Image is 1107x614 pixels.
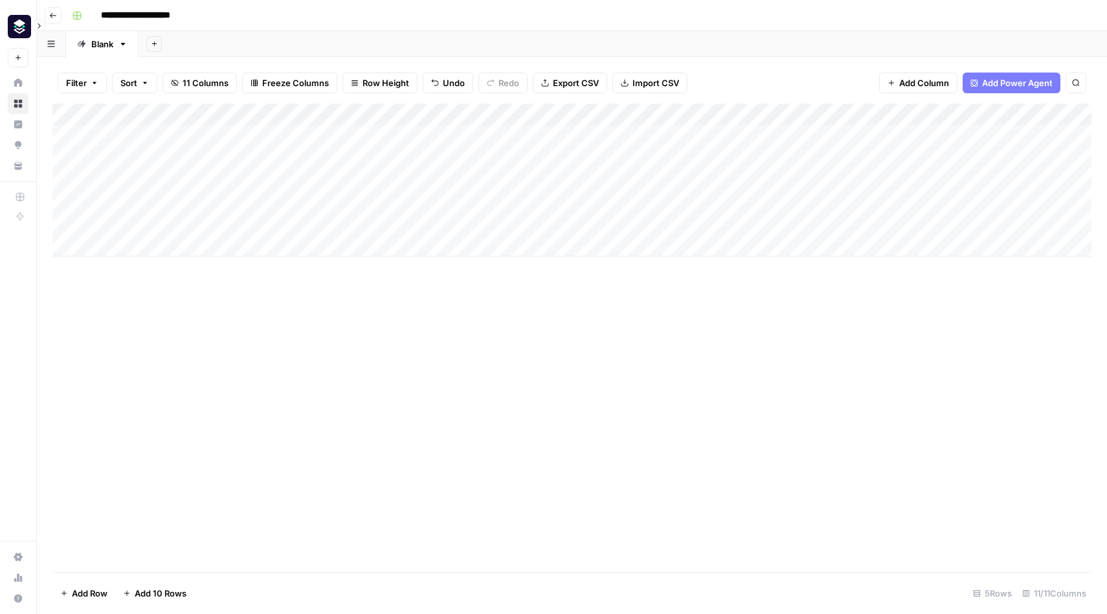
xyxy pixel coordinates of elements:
[363,76,409,89] span: Row Height
[8,588,28,609] button: Help + Support
[8,73,28,93] a: Home
[8,93,28,114] a: Browse
[66,31,139,57] a: Blank
[533,73,607,93] button: Export CSV
[58,73,107,93] button: Filter
[612,73,688,93] button: Import CSV
[553,76,599,89] span: Export CSV
[968,583,1017,604] div: 5 Rows
[52,583,115,604] button: Add Row
[423,73,473,93] button: Undo
[66,76,87,89] span: Filter
[72,587,107,600] span: Add Row
[8,10,28,43] button: Workspace: Platformengineering.org
[135,587,186,600] span: Add 10 Rows
[112,73,157,93] button: Sort
[8,114,28,135] a: Insights
[879,73,957,93] button: Add Column
[498,76,519,89] span: Redo
[115,583,194,604] button: Add 10 Rows
[443,76,465,89] span: Undo
[632,76,679,89] span: Import CSV
[8,155,28,176] a: Your Data
[8,135,28,155] a: Opportunities
[120,76,137,89] span: Sort
[8,15,31,38] img: Platformengineering.org Logo
[963,73,1060,93] button: Add Power Agent
[242,73,337,93] button: Freeze Columns
[162,73,237,93] button: 11 Columns
[1017,583,1091,604] div: 11/11 Columns
[8,567,28,588] a: Usage
[262,76,329,89] span: Freeze Columns
[183,76,229,89] span: 11 Columns
[899,76,949,89] span: Add Column
[982,76,1053,89] span: Add Power Agent
[478,73,528,93] button: Redo
[342,73,418,93] button: Row Height
[91,38,113,51] div: Blank
[8,547,28,567] a: Settings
